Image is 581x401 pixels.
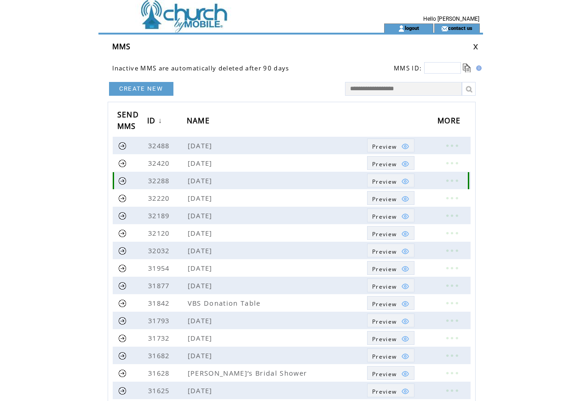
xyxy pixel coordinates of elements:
[148,368,172,378] span: 31628
[401,195,409,203] img: eye.png
[147,113,165,130] a: ID↓
[367,296,414,310] a: Preview
[372,300,397,308] span: Show MMS preview
[372,265,397,273] span: Show MMS preview
[188,368,310,378] span: [PERSON_NAME]’s Bridal Shower
[367,314,414,327] a: Preview
[367,226,414,240] a: Preview
[367,174,414,187] a: Preview
[148,193,172,203] span: 32220
[401,335,409,343] img: eye.png
[188,176,215,185] span: [DATE]
[187,113,212,130] span: NAME
[372,195,397,203] span: Show MMS preview
[148,228,172,238] span: 32120
[405,25,419,31] a: logout
[188,246,215,255] span: [DATE]
[401,387,409,395] img: eye.png
[394,64,422,72] span: MMS ID:
[401,265,409,273] img: eye.png
[367,139,414,152] a: Preview
[401,300,409,308] img: eye.png
[372,178,397,186] span: Show MMS preview
[401,177,409,186] img: eye.png
[148,386,172,395] span: 31625
[401,370,409,378] img: eye.png
[367,384,414,397] a: Preview
[367,331,414,345] a: Preview
[372,213,397,221] span: Show MMS preview
[367,261,414,275] a: Preview
[448,25,472,31] a: contact us
[188,193,215,203] span: [DATE]
[401,142,409,151] img: eye.png
[148,351,172,360] span: 31682
[372,160,397,168] span: Show MMS preview
[372,353,397,360] span: Show MMS preview
[441,25,448,32] img: contact_us_icon.gif
[148,263,172,273] span: 31954
[367,244,414,257] a: Preview
[112,64,289,72] span: Inactive MMS are automatically deleted after 90 days
[367,191,414,205] a: Preview
[188,386,215,395] span: [DATE]
[367,279,414,292] a: Preview
[148,316,172,325] span: 31793
[437,113,463,130] span: MORE
[148,158,172,168] span: 32420
[188,211,215,220] span: [DATE]
[367,349,414,362] a: Preview
[423,16,479,22] span: Hello [PERSON_NAME]
[188,298,263,308] span: VBS Donation Table
[148,176,172,185] span: 32288
[148,281,172,290] span: 31877
[112,41,131,52] span: MMS
[401,317,409,325] img: eye.png
[401,212,409,221] img: eye.png
[401,352,409,360] img: eye.png
[367,209,414,222] a: Preview
[148,333,172,343] span: 31732
[367,366,414,380] a: Preview
[372,388,397,395] span: Show MMS preview
[401,230,409,238] img: eye.png
[188,351,215,360] span: [DATE]
[372,248,397,256] span: Show MMS preview
[372,318,397,325] span: Show MMS preview
[147,113,158,130] span: ID
[372,335,397,343] span: Show MMS preview
[401,247,409,256] img: eye.png
[148,246,172,255] span: 32032
[372,230,397,238] span: Show MMS preview
[187,113,214,130] a: NAME
[148,211,172,220] span: 32189
[367,156,414,170] a: Preview
[401,282,409,291] img: eye.png
[188,316,215,325] span: [DATE]
[188,228,215,238] span: [DATE]
[188,333,215,343] span: [DATE]
[473,65,482,71] img: help.gif
[188,141,215,150] span: [DATE]
[372,143,397,151] span: Show MMS preview
[188,281,215,290] span: [DATE]
[188,263,215,273] span: [DATE]
[148,141,172,150] span: 32488
[372,370,397,378] span: Show MMS preview
[188,158,215,168] span: [DATE]
[372,283,397,291] span: Show MMS preview
[117,107,139,136] span: SEND MMS
[109,82,173,96] a: CREATE NEW
[148,298,172,308] span: 31842
[401,160,409,168] img: eye.png
[398,25,405,32] img: account_icon.gif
